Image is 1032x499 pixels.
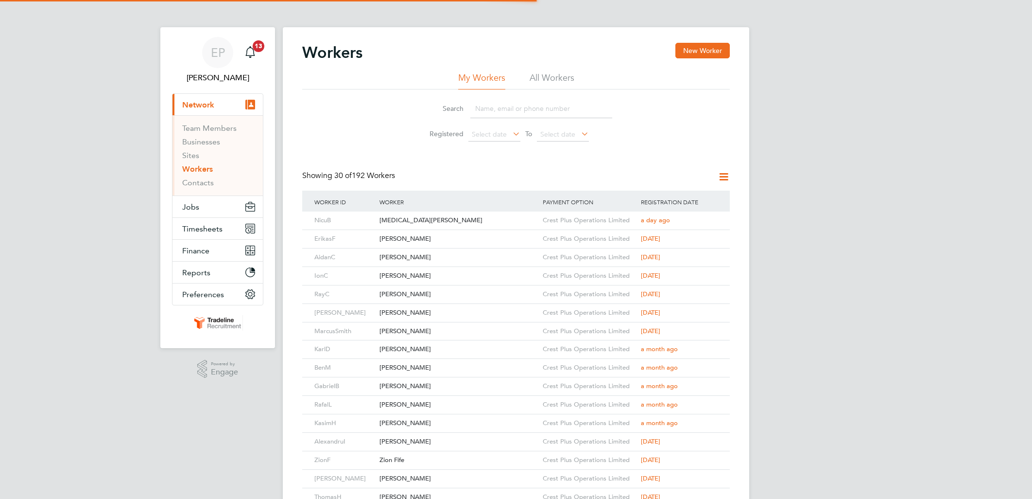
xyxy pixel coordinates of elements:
a: RayC[PERSON_NAME]Crest Plus Operations Limited[DATE] [312,285,720,293]
li: My Workers [458,72,505,89]
span: a month ago [641,400,678,409]
span: [DATE] [641,253,660,261]
span: Preferences [182,290,224,299]
span: Engage [211,368,238,376]
div: AidanC [312,249,377,267]
div: [PERSON_NAME] [377,304,540,322]
span: 13 [253,40,264,52]
span: Jobs [182,202,199,212]
a: AidanC[PERSON_NAME]Crest Plus Operations Limited[DATE] [312,248,720,256]
button: New Worker [675,43,730,58]
button: Finance [172,240,263,261]
button: Jobs [172,196,263,217]
span: a day ago [641,216,670,224]
a: 13 [241,37,260,68]
a: GabrielB[PERSON_NAME]Crest Plus Operations Limiteda month ago [312,377,720,385]
div: [PERSON_NAME] [312,470,377,488]
div: Crest Plus Operations Limited [540,322,638,340]
a: RafalL[PERSON_NAME]Crest Plus Operations Limiteda month ago [312,395,720,404]
div: [PERSON_NAME] [377,396,540,414]
div: Crest Plus Operations Limited [540,249,638,267]
a: Contacts [182,178,214,187]
div: Crest Plus Operations Limited [540,451,638,469]
span: a month ago [641,382,678,390]
div: ErikasF [312,230,377,248]
img: tradelinerecruitment-logo-retina.png [192,315,243,331]
a: MarcusSmith[PERSON_NAME]Crest Plus Operations Limited[DATE] [312,322,720,330]
div: Showing [302,171,397,181]
span: Powered by [211,360,238,368]
div: Crest Plus Operations Limited [540,359,638,377]
div: Payment Option [540,191,638,213]
span: [DATE] [641,290,660,298]
div: KasimH [312,414,377,432]
a: IonC[PERSON_NAME]Crest Plus Operations Limited[DATE] [312,267,720,275]
a: AlexandruI[PERSON_NAME]Crest Plus Operations Limited[DATE] [312,432,720,441]
nav: Main navigation [160,27,275,348]
div: Crest Plus Operations Limited [540,414,638,432]
div: RafalL [312,396,377,414]
a: BenM[PERSON_NAME]Crest Plus Operations Limiteda month ago [312,358,720,367]
span: [DATE] [641,234,660,243]
a: Powered byEngage [197,360,239,378]
span: Ellie Page [172,72,263,84]
span: Reports [182,268,210,277]
div: [MEDICAL_DATA][PERSON_NAME] [377,212,540,230]
span: To [522,127,535,140]
div: [PERSON_NAME] [377,340,540,358]
button: Timesheets [172,218,263,239]
div: Crest Plus Operations Limited [540,433,638,451]
div: [PERSON_NAME] [377,249,540,267]
div: ZionF [312,451,377,469]
div: Crest Plus Operations Limited [540,396,638,414]
input: Name, email or phone number [470,99,612,118]
div: MarcusSmith [312,322,377,340]
div: AlexandruI [312,433,377,451]
div: [PERSON_NAME] [377,377,540,395]
label: Search [420,104,464,113]
a: Go to home page [172,315,263,331]
div: [PERSON_NAME] [377,470,540,488]
div: NicuB [312,212,377,230]
a: ZionFZion FifeCrest Plus Operations Limited[DATE] [312,451,720,459]
span: [DATE] [641,327,660,335]
label: Registered [420,129,464,138]
div: IonC [312,267,377,285]
span: 30 of [334,171,352,180]
a: ThomasH[PERSON_NAME]Crest Plus Operations Limited[DATE] [312,488,720,496]
div: Worker ID [312,191,377,213]
div: Crest Plus Operations Limited [540,267,638,285]
a: Sites [182,151,199,160]
div: [PERSON_NAME] [377,267,540,285]
div: [PERSON_NAME] [312,304,377,322]
button: Reports [172,262,263,283]
div: [PERSON_NAME] [377,359,540,377]
div: Network [172,115,263,196]
div: Crest Plus Operations Limited [540,470,638,488]
a: KasimH[PERSON_NAME]Crest Plus Operations Limiteda month ago [312,414,720,422]
div: Crest Plus Operations Limited [540,230,638,248]
li: All Workers [530,72,574,89]
div: Crest Plus Operations Limited [540,377,638,395]
div: [PERSON_NAME] [377,433,540,451]
a: [PERSON_NAME][PERSON_NAME]Crest Plus Operations Limited[DATE] [312,469,720,478]
a: Team Members [182,124,237,133]
div: Registration Date [638,191,720,213]
a: Businesses [182,137,220,146]
span: Timesheets [182,224,223,233]
span: a month ago [641,363,678,372]
a: NicuB[MEDICAL_DATA][PERSON_NAME]Crest Plus Operations Limiteda day ago [312,211,720,219]
div: Worker [377,191,540,213]
span: [DATE] [641,271,660,280]
span: 192 Workers [334,171,395,180]
span: [DATE] [641,437,660,446]
div: [PERSON_NAME] [377,322,540,340]
button: Preferences [172,284,263,305]
div: RayC [312,285,377,303]
a: KarlD[PERSON_NAME]Crest Plus Operations Limiteda month ago [312,340,720,348]
div: Crest Plus Operations Limited [540,340,638,358]
div: BenM [312,359,377,377]
div: [PERSON_NAME] [377,285,540,303]
span: Select date [472,130,507,139]
div: [PERSON_NAME] [377,414,540,432]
